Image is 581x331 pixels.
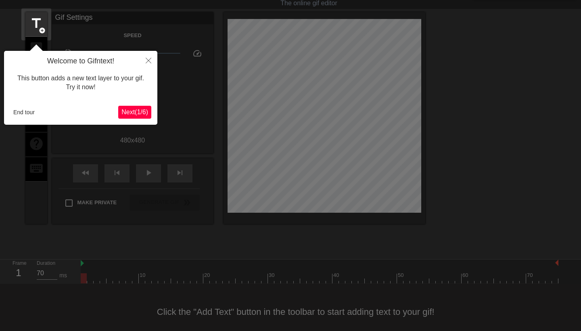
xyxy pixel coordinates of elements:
[10,106,38,118] button: End tour
[140,51,157,69] button: Close
[10,66,151,100] div: This button adds a new text layer to your gif. Try it now!
[118,106,151,119] button: Next
[10,57,151,66] h4: Welcome to Gifntext!
[121,109,148,115] span: Next ( 1 / 6 )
